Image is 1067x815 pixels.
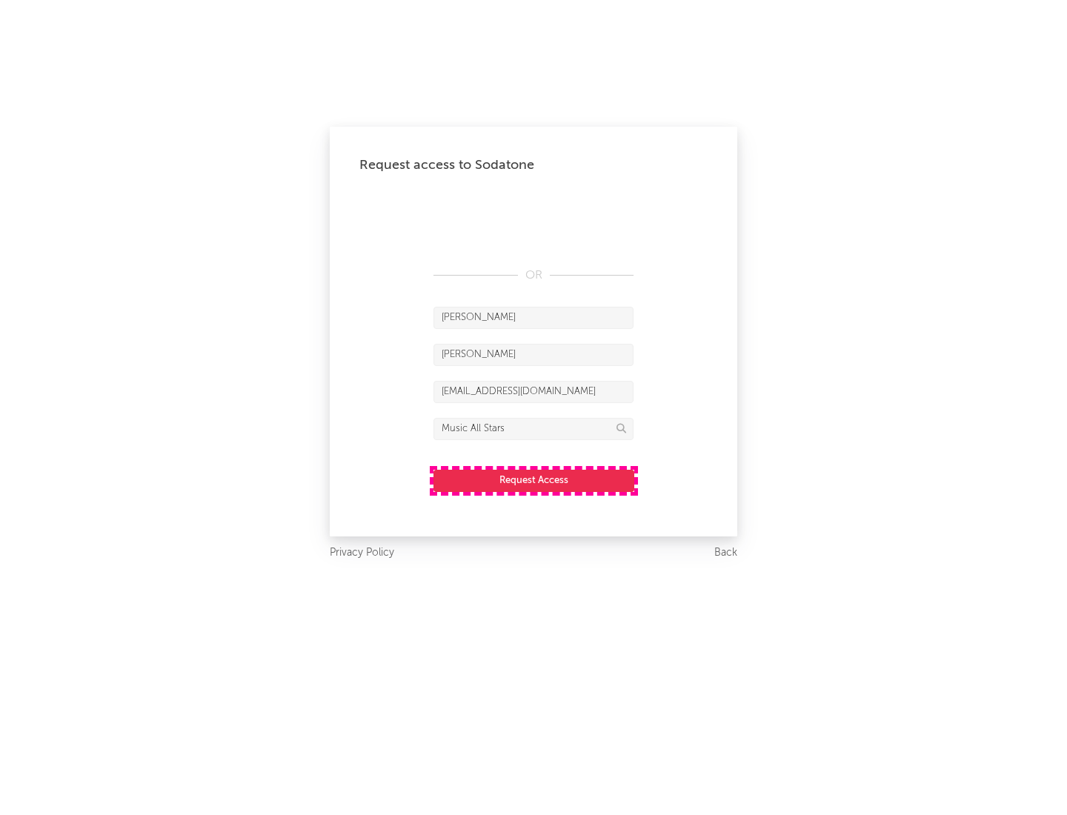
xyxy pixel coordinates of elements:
input: Email [433,381,634,403]
button: Request Access [433,470,634,492]
a: Privacy Policy [330,544,394,562]
input: Last Name [433,344,634,366]
div: OR [433,267,634,285]
a: Back [714,544,737,562]
input: First Name [433,307,634,329]
input: Division [433,418,634,440]
div: Request access to Sodatone [359,156,708,174]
